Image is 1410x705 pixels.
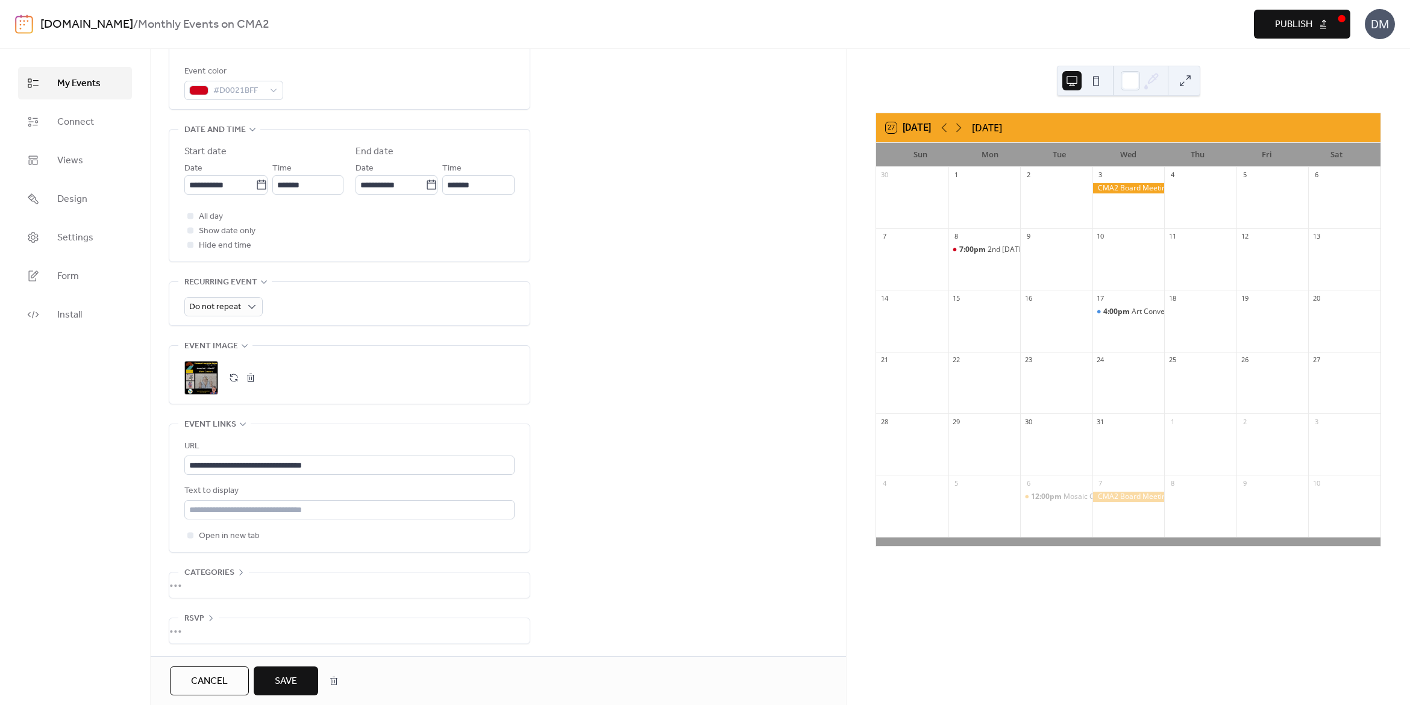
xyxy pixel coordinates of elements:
[1024,356,1033,365] div: 23
[952,293,961,302] div: 15
[40,13,133,36] a: [DOMAIN_NAME]
[18,298,132,331] a: Install
[1094,143,1163,167] div: Wed
[254,666,318,695] button: Save
[1240,356,1249,365] div: 26
[1168,293,1177,302] div: 18
[356,145,393,159] div: End date
[442,161,462,176] span: Time
[57,115,94,130] span: Connect
[199,224,255,239] span: Show date only
[1024,478,1033,487] div: 6
[184,439,512,454] div: URL
[1024,232,1033,241] div: 9
[1020,492,1092,502] div: Mosaic Calling Card Workalong - 12pm ET - with Kim Porter & Bonnie Fitzgerald
[189,299,241,315] span: Do not repeat
[184,161,202,176] span: Date
[1092,307,1165,317] div: Art Conversations
[1096,293,1105,302] div: 17
[57,154,83,168] span: Views
[880,171,889,180] div: 30
[1275,17,1312,32] span: Publish
[880,232,889,241] div: 7
[1302,143,1371,167] div: Sat
[1312,356,1321,365] div: 27
[1254,10,1350,39] button: Publish
[1163,143,1232,167] div: Thu
[988,245,1224,255] div: 2nd [DATE] Guest Artist Series with [PERSON_NAME]: [PERSON_NAME]
[1024,293,1033,302] div: 16
[1168,417,1177,426] div: 1
[1096,356,1105,365] div: 24
[880,293,889,302] div: 14
[882,119,935,136] button: 27[DATE]
[1168,171,1177,180] div: 4
[1312,171,1321,180] div: 6
[1024,171,1033,180] div: 2
[880,417,889,426] div: 28
[1132,307,1192,317] div: Art Conversations
[275,674,297,689] span: Save
[1312,417,1321,426] div: 3
[170,666,249,695] button: Cancel
[1168,356,1177,365] div: 25
[138,13,269,36] b: Monthly Events on CMA2
[948,245,1021,255] div: 2nd Monday Guest Artist Series with Jacqui Ross: Aja Ngo
[972,121,1002,135] div: [DATE]
[57,192,87,207] span: Design
[1312,478,1321,487] div: 10
[1031,492,1064,502] span: 12:00pm
[952,356,961,365] div: 22
[1096,478,1105,487] div: 7
[184,484,512,498] div: Text to display
[1240,417,1249,426] div: 2
[184,123,246,137] span: Date and time
[18,67,132,99] a: My Events
[1024,143,1094,167] div: Tue
[18,144,132,177] a: Views
[184,566,234,580] span: Categories
[1092,183,1165,193] div: CMA2 Board Meeting
[184,612,204,626] span: RSVP
[18,183,132,215] a: Design
[1064,492,1348,502] div: Mosaic Calling Card Workalong - 12pm ET - with [PERSON_NAME] & [PERSON_NAME]
[184,339,238,354] span: Event image
[184,64,281,79] div: Event color
[1096,232,1105,241] div: 10
[1096,417,1105,426] div: 31
[191,674,228,689] span: Cancel
[1096,171,1105,180] div: 3
[184,418,236,432] span: Event links
[886,143,955,167] div: Sun
[272,161,292,176] span: Time
[1240,171,1249,180] div: 5
[1365,9,1395,39] div: DM
[18,221,132,254] a: Settings
[1168,478,1177,487] div: 8
[199,36,275,51] span: Link to Google Maps
[1168,232,1177,241] div: 11
[880,478,889,487] div: 4
[199,210,223,224] span: All day
[199,239,251,253] span: Hide end time
[880,356,889,365] div: 21
[1312,232,1321,241] div: 13
[955,143,1024,167] div: Mon
[952,417,961,426] div: 29
[184,145,227,159] div: Start date
[1103,307,1132,317] span: 4:00pm
[959,245,988,255] span: 7:00pm
[57,231,93,245] span: Settings
[1312,293,1321,302] div: 20
[1240,293,1249,302] div: 19
[57,308,82,322] span: Install
[184,275,257,290] span: Recurring event
[1240,478,1249,487] div: 9
[169,572,530,598] div: •••
[57,269,79,284] span: Form
[1092,492,1165,502] div: CMA2 Board Meeting
[1240,232,1249,241] div: 12
[18,105,132,138] a: Connect
[952,478,961,487] div: 5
